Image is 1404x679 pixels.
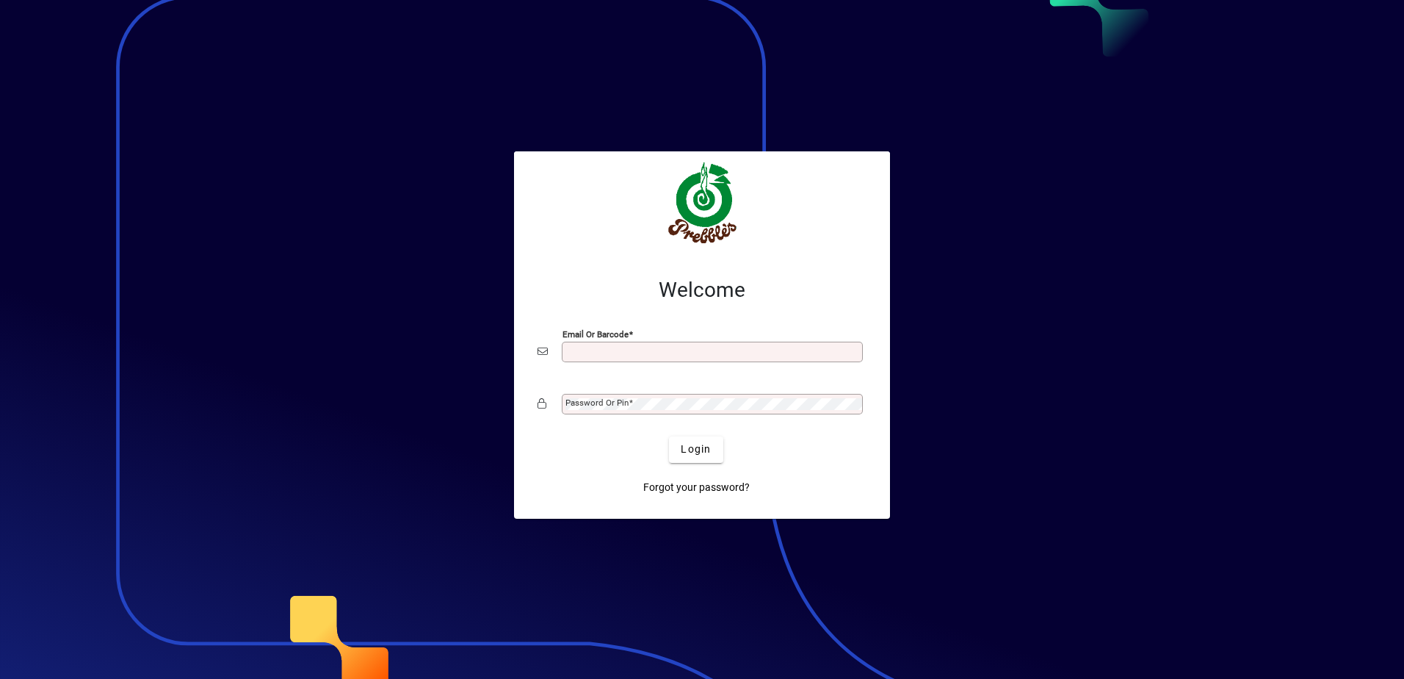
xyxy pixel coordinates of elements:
span: Forgot your password? [643,480,750,495]
mat-label: Password or Pin [565,398,629,408]
button: Login [669,436,723,463]
a: Forgot your password? [637,475,756,501]
h2: Welcome [538,278,866,303]
mat-label: Email or Barcode [562,328,629,339]
span: Login [681,442,711,457]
